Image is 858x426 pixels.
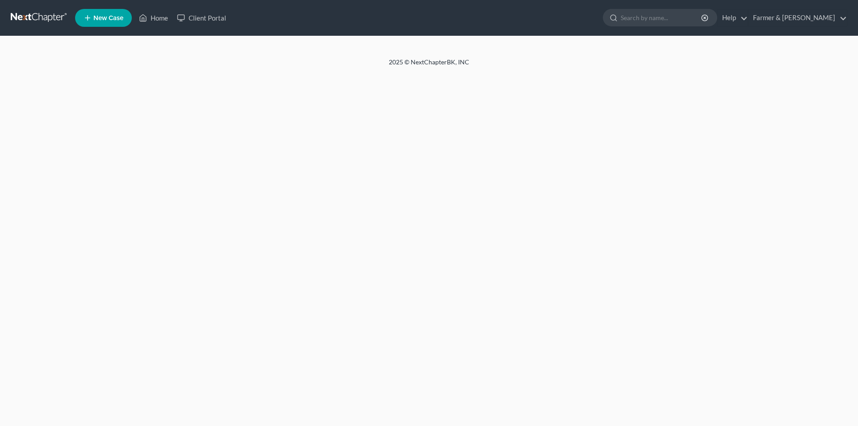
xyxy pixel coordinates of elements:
[718,10,748,26] a: Help
[135,10,172,26] a: Home
[172,10,231,26] a: Client Portal
[93,15,123,21] span: New Case
[621,9,702,26] input: Search by name...
[174,58,684,74] div: 2025 © NextChapterBK, INC
[749,10,847,26] a: Farmer & [PERSON_NAME]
